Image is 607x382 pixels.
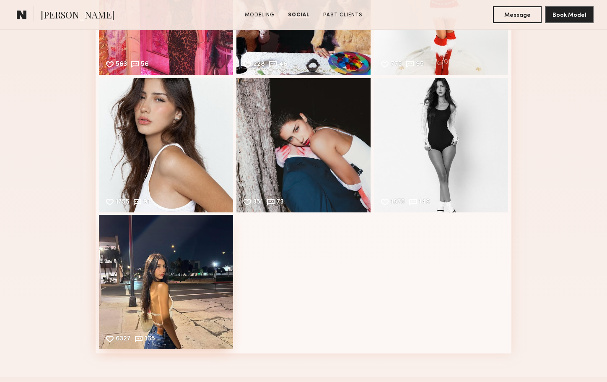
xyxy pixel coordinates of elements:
[143,199,150,207] div: 91
[419,199,430,207] div: 149
[253,199,263,207] div: 351
[116,336,131,343] div: 6327
[253,61,265,69] div: 228
[493,6,542,23] button: Message
[545,11,594,18] a: Book Model
[277,199,284,207] div: 73
[391,61,402,69] div: 775
[279,61,288,69] div: 46
[116,199,130,207] div: 1755
[116,61,127,69] div: 563
[320,11,366,19] a: Past Clients
[145,336,155,343] div: 165
[391,199,405,207] div: 1875
[416,61,424,69] div: 95
[41,8,114,23] span: [PERSON_NAME]
[141,61,149,69] div: 56
[545,6,594,23] button: Book Model
[241,11,278,19] a: Modeling
[285,11,313,19] a: Social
